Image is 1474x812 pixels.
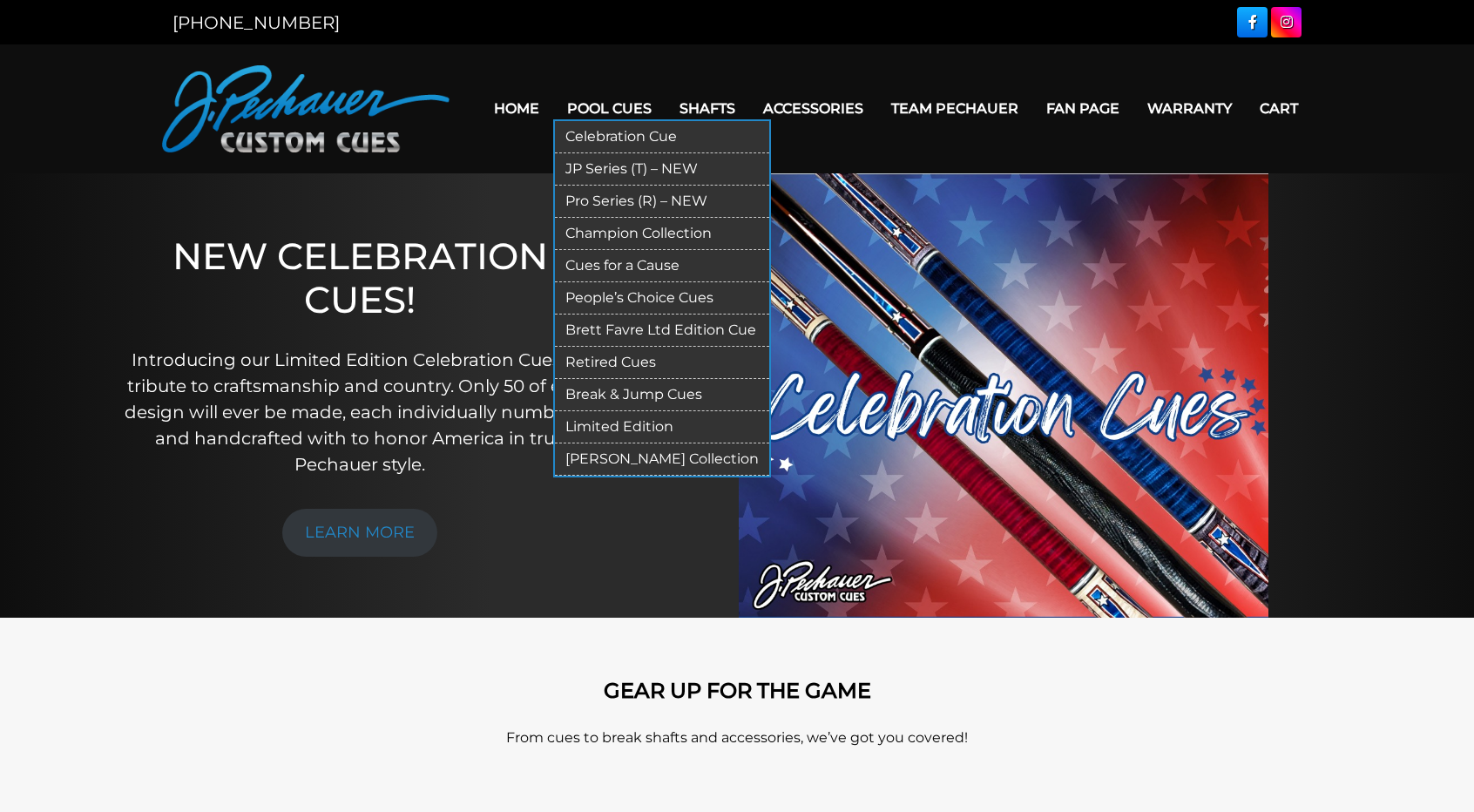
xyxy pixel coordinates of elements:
[555,379,769,411] a: Break & Jump Cues
[555,186,769,218] a: Pro Series (R) – NEW
[555,250,769,282] a: Cues for a Cause
[604,678,871,703] strong: GEAR UP FOR THE GAME
[877,86,1032,131] a: Team Pechauer
[480,86,553,131] a: Home
[1133,86,1246,131] a: Warranty
[282,509,437,557] a: LEARN MORE
[555,218,769,250] a: Champion Collection
[555,121,769,153] a: Celebration Cue
[555,315,769,347] a: Brett Favre Ltd Edition Cue
[749,86,877,131] a: Accessories
[666,86,749,131] a: Shafts
[555,153,769,186] a: JP Series (T) – NEW
[553,86,666,131] a: Pool Cues
[240,727,1234,748] p: From cues to break shafts and accessories, we’ve got you covered!
[1246,86,1312,131] a: Cart
[555,282,769,315] a: People’s Choice Cues
[555,411,769,443] a: Limited Edition
[119,234,600,322] h1: NEW CELEBRATION CUES!
[555,347,769,379] a: Retired Cues
[555,443,769,476] a: [PERSON_NAME] Collection
[162,65,450,152] img: Pechauer Custom Cues
[1032,86,1133,131] a: Fan Page
[119,347,600,477] p: Introducing our Limited Edition Celebration Cues—a tribute to craftsmanship and country. Only 50 ...
[172,12,340,33] a: [PHONE_NUMBER]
